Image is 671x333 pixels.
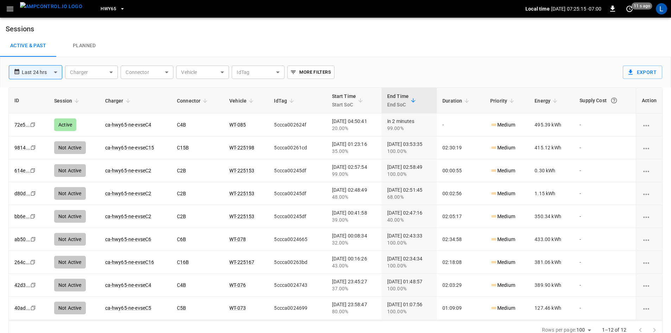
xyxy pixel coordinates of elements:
[642,190,657,197] div: charging session options
[229,214,254,219] a: WT-225153
[437,297,485,320] td: 01:09:09
[332,92,356,109] div: Start Time
[229,145,254,150] a: WT-225198
[105,97,133,105] span: Charger
[268,228,326,251] td: 5ccca0024665
[642,282,657,289] div: charging session options
[529,251,574,274] td: 381.06 kWh
[177,214,186,219] a: C2B
[229,236,246,242] a: WT-078
[177,122,186,128] a: C4B
[332,255,376,269] div: [DATE] 00:16:26
[229,97,256,105] span: Vehicle
[274,97,296,105] span: IdTag
[636,88,662,113] th: Action
[437,182,485,205] td: 00:02:56
[268,205,326,228] td: 5ccca00245df
[332,216,376,223] div: 39.00%
[490,121,515,129] p: Medium
[54,187,86,200] div: Not Active
[332,118,376,132] div: [DATE] 04:50:41
[525,5,550,12] p: Local time
[30,281,37,289] div: copy
[101,5,116,13] span: HWY65
[177,145,189,150] a: C15B
[54,302,86,314] div: Not Active
[14,168,30,173] a: 614e...
[437,113,485,136] td: -
[490,190,515,197] p: Medium
[332,232,376,246] div: [DATE] 00:08:34
[229,168,254,173] a: WT-225153
[490,259,515,266] p: Medium
[490,167,515,174] p: Medium
[437,136,485,159] td: 02:30:19
[177,259,189,265] a: C16B
[268,297,326,320] td: 5ccca0024699
[332,164,376,178] div: [DATE] 02:57:54
[624,3,635,14] button: set refresh interval
[177,236,186,242] a: C6B
[574,274,636,297] td: -
[8,87,663,321] div: sessions table
[387,164,431,178] div: [DATE] 02:58:49
[437,274,485,297] td: 02:03:29
[229,282,246,288] a: WT-076
[574,159,636,182] td: -
[332,262,376,269] div: 43.00%
[14,145,30,150] a: 9814...
[387,92,409,109] div: End Time
[529,205,574,228] td: 350.34 kWh
[177,191,186,196] a: C2B
[105,305,152,311] a: ca-hwy65-ne-evseC5
[98,2,128,16] button: HWY65
[574,251,636,274] td: -
[332,100,356,109] p: Start SoC
[437,159,485,182] td: 00:00:55
[14,305,30,311] a: 40ad...
[229,122,246,128] a: WT-085
[54,164,86,177] div: Not Active
[574,113,636,136] td: -
[490,144,515,152] p: Medium
[14,259,30,265] a: 264c...
[105,214,152,219] a: ca-hwy65-ne-evseC2
[574,228,636,251] td: -
[268,182,326,205] td: 5ccca00245df
[387,141,431,155] div: [DATE] 03:53:35
[387,216,431,223] div: 40.00%
[642,121,657,128] div: charging session options
[490,213,515,220] p: Medium
[529,113,574,136] td: 495.39 kWh
[656,3,667,14] div: profile-icon
[580,94,630,107] div: Supply Cost
[332,308,376,315] div: 80.00%
[177,282,186,288] a: C4B
[642,167,657,174] div: charging session options
[54,97,81,105] span: Session
[105,122,152,128] a: ca-hwy65-ne-evseC4
[332,301,376,315] div: [DATE] 23:58:47
[14,122,30,128] a: 72e5...
[268,251,326,274] td: 5ccca00263bd
[30,121,37,129] div: copy
[332,148,376,155] div: 35.00%
[105,145,154,150] a: ca-hwy65-ne-evseC15
[268,136,326,159] td: 5ccca00261cd
[177,97,210,105] span: Connector
[387,239,431,246] div: 100.00%
[105,282,152,288] a: ca-hwy65-ne-evseC4
[387,308,431,315] div: 100.00%
[623,66,662,79] button: Export
[30,235,37,243] div: copy
[177,305,186,311] a: C5B
[268,274,326,297] td: 5ccca0024743
[387,301,431,315] div: [DATE] 01:07:56
[387,125,431,132] div: 99.00%
[30,304,37,312] div: copy
[529,159,574,182] td: 0.30 kWh
[54,118,76,131] div: Active
[387,193,431,201] div: 68.00%
[54,233,86,246] div: Not Active
[9,88,49,113] th: ID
